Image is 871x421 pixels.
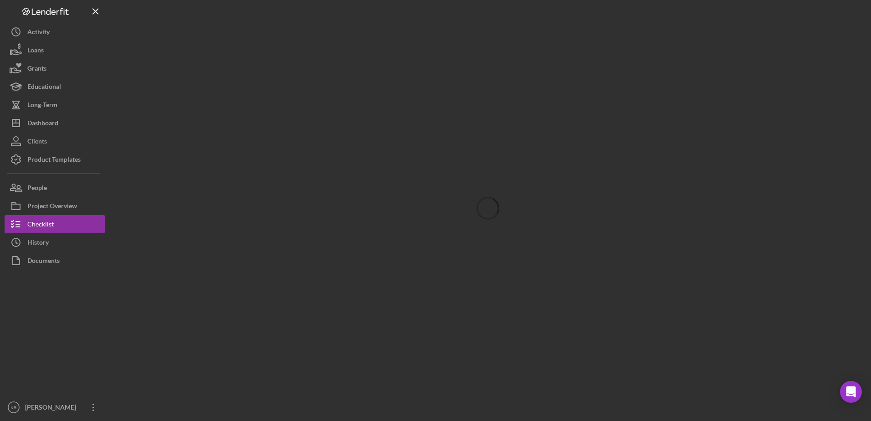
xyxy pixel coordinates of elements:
button: History [5,233,105,252]
div: Loans [27,41,44,62]
button: Loans [5,41,105,59]
text: KR [10,405,16,410]
div: Product Templates [27,150,81,171]
div: Educational [27,77,61,98]
div: Open Intercom Messenger [840,381,862,403]
div: People [27,179,47,199]
div: Checklist [27,215,54,236]
button: Documents [5,252,105,270]
div: Project Overview [27,197,77,217]
div: Dashboard [27,114,58,134]
button: Product Templates [5,150,105,169]
div: Activity [27,23,50,43]
button: Clients [5,132,105,150]
div: History [27,233,49,254]
div: Long-Term [27,96,57,116]
button: Educational [5,77,105,96]
button: Grants [5,59,105,77]
button: Dashboard [5,114,105,132]
button: Activity [5,23,105,41]
div: Documents [27,252,60,272]
button: Checklist [5,215,105,233]
div: [PERSON_NAME] [23,398,82,419]
button: People [5,179,105,197]
button: Long-Term [5,96,105,114]
div: Clients [27,132,47,153]
button: KR[PERSON_NAME] [5,398,105,416]
button: Project Overview [5,197,105,215]
div: Grants [27,59,46,80]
